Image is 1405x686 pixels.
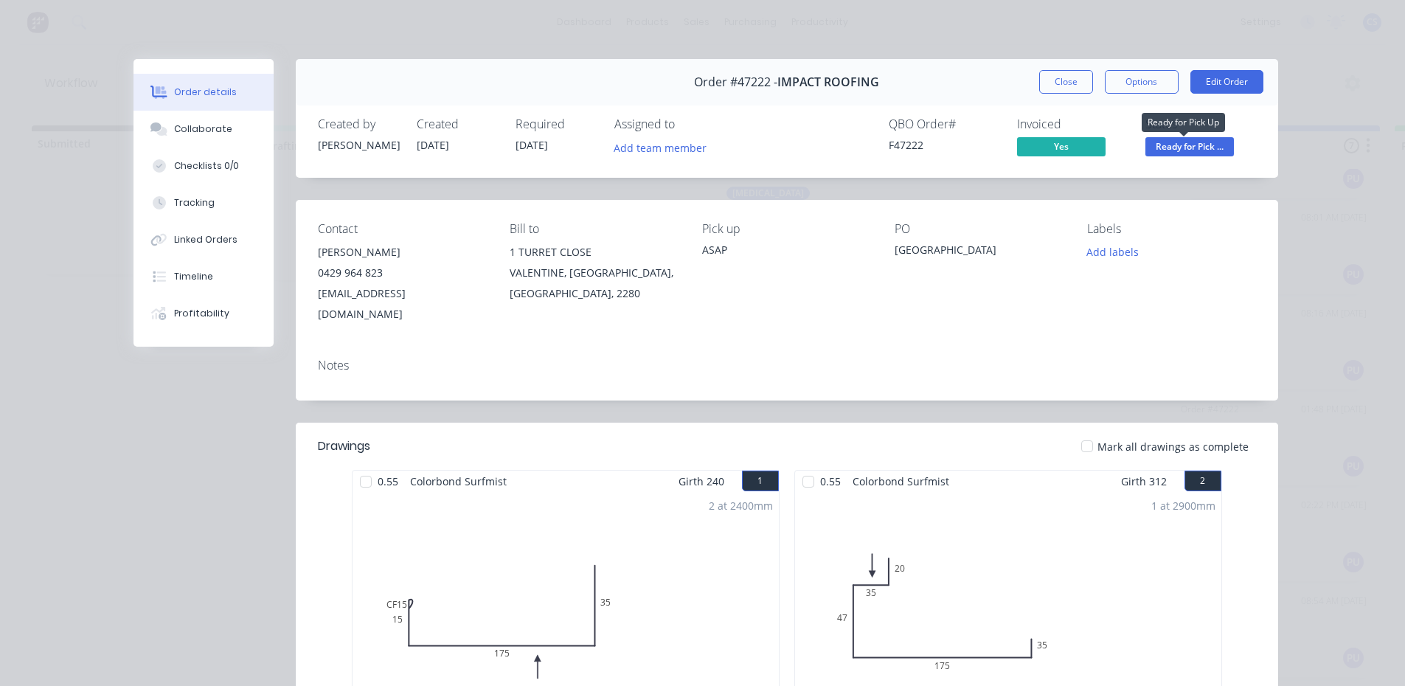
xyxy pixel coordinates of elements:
div: QBO Order # [889,117,999,131]
div: Created by [318,117,399,131]
button: Timeline [133,258,274,295]
div: Ready for Pick Up [1142,113,1225,132]
div: Linked Orders [174,233,237,246]
span: Girth 240 [679,471,724,492]
div: VALENTINE, [GEOGRAPHIC_DATA], [GEOGRAPHIC_DATA], 2280 [510,263,679,304]
div: Contact [318,222,487,236]
div: [PERSON_NAME] [318,242,487,263]
div: 2 at 2400mm [709,498,773,513]
div: 1 at 2900mm [1151,498,1215,513]
div: 1 TURRET CLOSEVALENTINE, [GEOGRAPHIC_DATA], [GEOGRAPHIC_DATA], 2280 [510,242,679,304]
div: Profitability [174,307,229,320]
button: Collaborate [133,111,274,148]
div: Notes [318,358,1256,373]
span: Order #47222 - [694,75,777,89]
span: Ready for Pick ... [1145,137,1234,156]
button: Tracking [133,184,274,221]
button: Order details [133,74,274,111]
button: Add team member [614,137,715,157]
div: Order details [174,86,237,99]
button: Edit Order [1190,70,1263,94]
button: Add labels [1079,242,1147,262]
button: Checklists 0/0 [133,148,274,184]
div: Assigned to [614,117,762,131]
div: Timeline [174,270,213,283]
div: F47222 [889,137,999,153]
button: Add team member [606,137,714,157]
span: Mark all drawings as complete [1097,439,1249,454]
div: Required [516,117,597,131]
div: Drawings [318,437,370,455]
button: Close [1039,70,1093,94]
span: 0.55 [814,471,847,492]
span: Girth 312 [1121,471,1167,492]
div: PO [895,222,1064,236]
div: 1 TURRET CLOSE [510,242,679,263]
div: Bill to [510,222,679,236]
button: Profitability [133,295,274,332]
div: Tracking [174,196,215,209]
div: Created [417,117,498,131]
div: Collaborate [174,122,232,136]
button: Ready for Pick ... [1145,137,1234,159]
button: 2 [1184,471,1221,491]
div: ASAP [702,242,871,257]
span: Colorbond Surfmist [847,471,955,492]
div: 0429 964 823 [318,263,487,283]
button: Options [1105,70,1179,94]
span: 0.55 [372,471,404,492]
span: [DATE] [516,138,548,152]
button: 1 [742,471,779,491]
span: Colorbond Surfmist [404,471,513,492]
div: Invoiced [1017,117,1128,131]
button: Linked Orders [133,221,274,258]
div: Pick up [702,222,871,236]
div: Checklists 0/0 [174,159,239,173]
div: [GEOGRAPHIC_DATA] [895,242,1064,263]
div: [PERSON_NAME] [318,137,399,153]
span: IMPACT ROOFING [777,75,879,89]
span: Yes [1017,137,1106,156]
div: [EMAIL_ADDRESS][DOMAIN_NAME] [318,283,487,325]
div: Labels [1087,222,1256,236]
div: [PERSON_NAME]0429 964 823[EMAIL_ADDRESS][DOMAIN_NAME] [318,242,487,325]
span: [DATE] [417,138,449,152]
